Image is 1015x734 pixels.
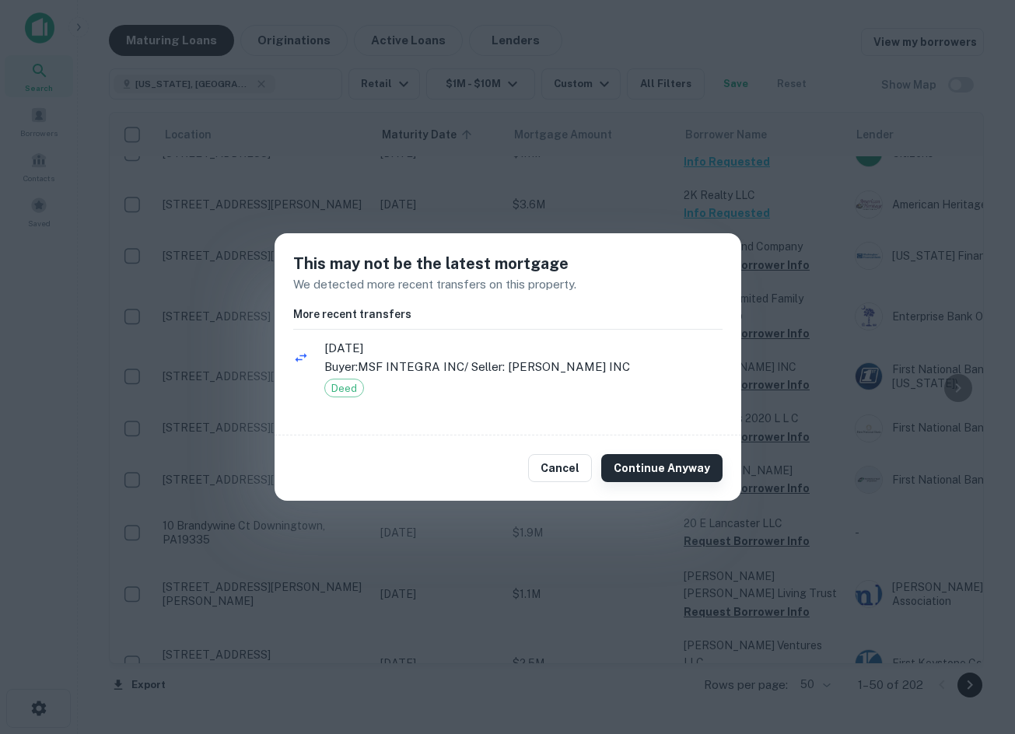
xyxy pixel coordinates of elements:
button: Cancel [528,454,592,482]
div: Deed [324,379,364,397]
p: We detected more recent transfers on this property. [293,275,723,294]
span: [DATE] [324,339,723,358]
h6: More recent transfers [293,306,723,323]
iframe: Chat Widget [937,560,1015,634]
p: Buyer: MSF INTEGRA INC / Seller: [PERSON_NAME] INC [324,358,723,376]
h5: This may not be the latest mortgage [293,252,723,275]
button: Continue Anyway [601,454,723,482]
span: Deed [325,381,363,397]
